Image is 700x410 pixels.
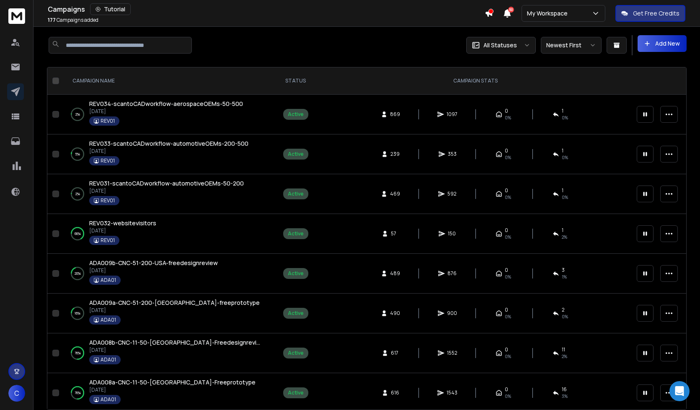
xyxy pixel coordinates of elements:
p: [DATE] [89,227,156,234]
p: [DATE] [89,267,218,274]
span: 0 [505,307,508,313]
td: 20%ADA009b-CNC-51-200-USA-freedesignreview[DATE]ADA01 [62,254,272,294]
span: REV033-scantoCADworkflow-automotiveOEMs-200-500 [89,139,248,147]
span: 2 % [562,234,567,240]
button: C [8,385,25,402]
p: 66 % [75,229,81,238]
p: ADA01 [101,396,116,403]
span: 3 [562,267,565,273]
span: 0 [505,227,508,234]
p: ADA01 [101,277,116,284]
p: REV01 [101,118,115,124]
button: Add New [638,35,687,52]
span: 1 [562,227,563,234]
div: Active [288,270,304,277]
span: 2 % [562,353,567,360]
td: 5%REV033-scantoCADworkflow-automotiveOEMs-200-500[DATE]REV01 [62,134,272,174]
td: 16%ADA009a-CNC-51-200-[GEOGRAPHIC_DATA]-freeprototype[DATE]ADA01 [62,294,272,333]
span: 0 [505,187,508,194]
td: 66%REV032-websitevisitors[DATE]REV01 [62,214,272,254]
p: All Statuses [483,41,517,49]
td: 76%ADA008b-CNC-11-50-[GEOGRAPHIC_DATA]-Freedesignreview[DATE]ADA01 [62,333,272,373]
span: 150 [448,230,456,237]
span: 1552 [447,350,457,356]
span: 0 % [562,313,568,320]
button: Get Free Credits [615,5,685,22]
span: 0% [505,353,511,360]
span: 617 [391,350,399,356]
p: [DATE] [89,347,263,353]
button: Tutorial [90,3,131,15]
span: 869 [390,111,400,118]
span: 616 [391,389,399,396]
p: [DATE] [89,188,244,194]
div: Active [288,191,304,197]
span: 489 [390,270,400,277]
div: Active [288,350,304,356]
div: Active [288,151,304,157]
a: REV032-websitevisitors [89,219,156,227]
div: Open Intercom Messenger [669,381,690,401]
span: 1 [562,108,563,114]
span: ADA009a-CNC-51-200-[GEOGRAPHIC_DATA]-freeprototype [89,299,260,307]
p: [DATE] [89,307,260,314]
span: 0% [505,114,511,121]
span: REV031-scantoCADworkflow-automotiveOEMs-50-200 [89,179,244,187]
a: ADA008a-CNC-11-50-[GEOGRAPHIC_DATA]-Freeprototype [89,378,256,387]
p: Get Free Credits [633,9,679,18]
a: REV033-scantoCADworkflow-automotiveOEMs-200-500 [89,139,248,148]
span: 3 % [562,393,568,400]
div: Campaigns [48,3,485,15]
a: REV034-scantoCADworkflow-aerospaceOEMs-50-500 [89,100,243,108]
p: REV01 [101,197,115,204]
span: 469 [390,191,400,197]
span: 1097 [447,111,457,118]
p: [DATE] [89,148,248,155]
p: [DATE] [89,387,256,393]
span: 50 [508,7,514,13]
p: REV01 [101,157,115,164]
p: 76 % [75,389,81,397]
div: Active [288,389,304,396]
span: 592 [447,191,457,197]
p: 2 % [75,190,80,198]
p: 76 % [75,349,81,357]
span: 0 [505,346,508,353]
span: 11 [562,346,565,353]
span: 0 % [562,194,568,201]
a: ADA009a-CNC-51-200-[GEOGRAPHIC_DATA]-freeprototype [89,299,260,307]
th: CAMPAIGN NAME [62,67,272,95]
a: ADA009b-CNC-51-200-USA-freedesignreview [89,259,218,267]
span: 1 [562,187,563,194]
p: REV01 [101,237,115,244]
p: [DATE] [89,108,243,115]
div: Active [288,111,304,118]
span: 0 [505,267,508,273]
span: 0 [505,386,508,393]
span: 0 [505,108,508,114]
span: 876 [447,270,457,277]
span: 353 [448,151,457,157]
span: 1543 [447,389,457,396]
span: 0% [505,154,511,161]
span: 0 % [562,154,568,161]
span: 57 [391,230,399,237]
p: Campaigns added [48,17,98,23]
span: 490 [390,310,400,317]
span: 2 [562,307,565,313]
span: 177 [48,16,56,23]
th: STATUS [272,67,319,95]
p: ADA01 [101,356,116,363]
span: 239 [390,151,400,157]
p: 2 % [75,110,80,119]
button: Newest First [541,37,602,54]
a: REV031-scantoCADworkflow-automotiveOEMs-50-200 [89,179,244,188]
div: Active [288,230,304,237]
span: 0% [505,194,511,201]
span: 1 % [562,273,567,280]
p: 20 % [75,269,81,278]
